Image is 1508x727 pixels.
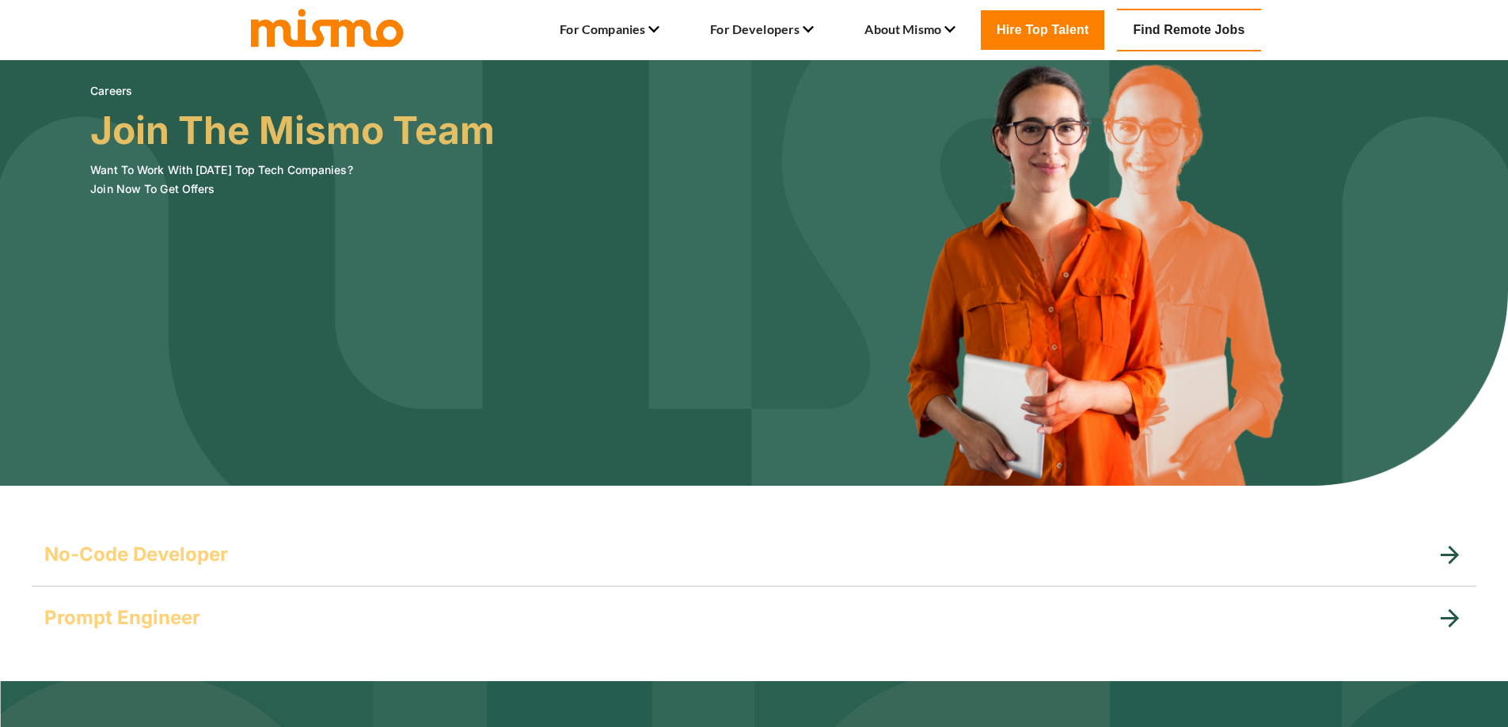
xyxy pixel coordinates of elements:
[864,17,955,44] li: About Mismo
[248,6,406,48] img: logo
[90,81,495,100] h6: Careers
[710,17,814,44] li: For Developers
[44,605,200,630] h5: Prompt Engineer
[560,17,659,44] li: For Companies
[32,586,1476,649] div: Prompt Engineer
[90,161,495,199] h6: Want To Work With [DATE] Top Tech Companies? Join Now To Get Offers
[1117,9,1260,51] a: Find Remote Jobs
[90,108,495,153] h3: Join The Mismo Team
[32,523,1476,586] div: No-Code Developer
[981,10,1104,50] a: Hire Top Talent
[44,542,228,567] h5: No-Code Developer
